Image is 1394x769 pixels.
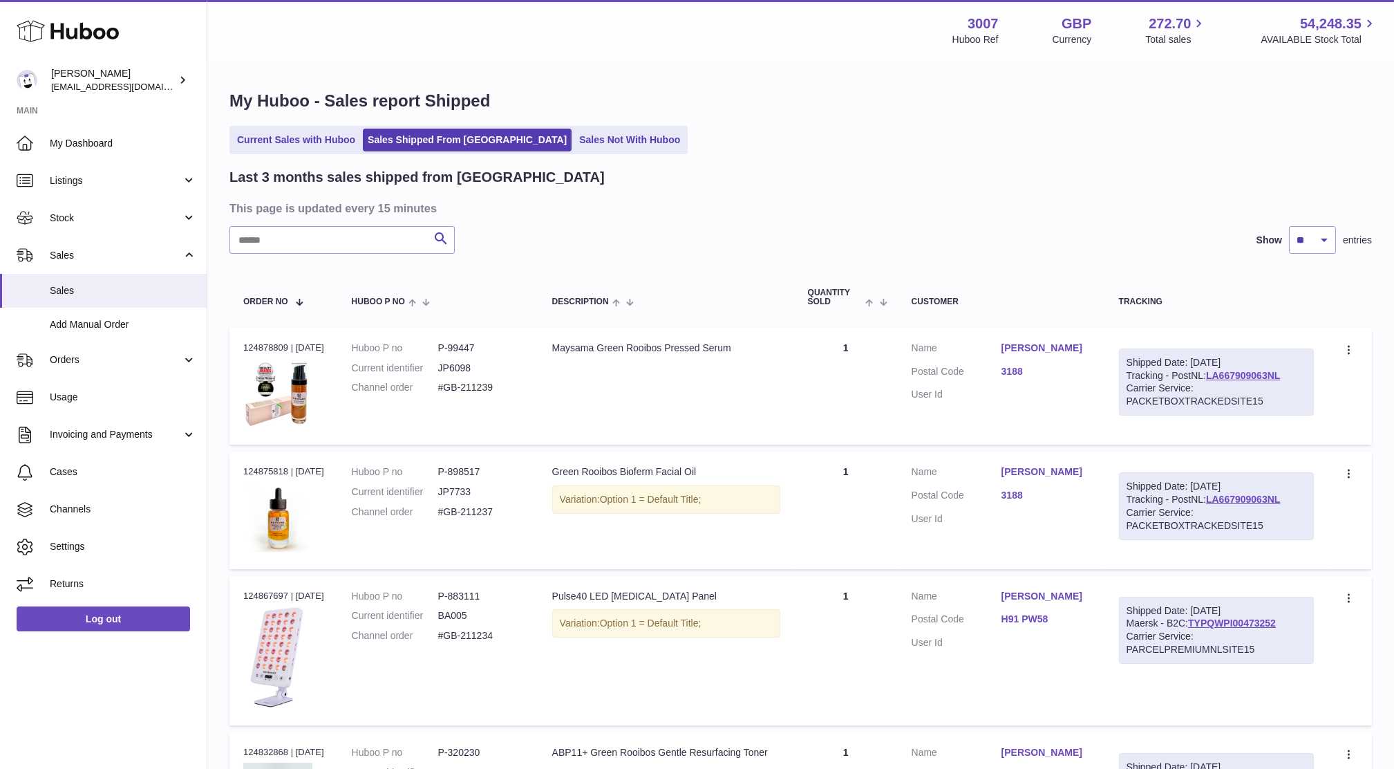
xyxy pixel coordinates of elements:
label: Show [1256,234,1282,247]
div: Pulse40 LED [MEDICAL_DATA] Panel [552,590,780,603]
dt: User Id [912,512,1001,526]
span: Channels [50,503,196,516]
td: 1 [794,452,898,568]
span: Stock [50,212,182,225]
span: entries [1343,234,1372,247]
td: 1 [794,576,898,725]
a: TYPQWPI00473252 [1188,618,1276,629]
dt: Huboo P no [352,590,438,603]
dt: Channel order [352,506,438,519]
a: [PERSON_NAME] [1001,342,1091,355]
div: 124867697 | [DATE] [243,590,324,602]
span: 54,248.35 [1300,15,1362,33]
div: Currency [1053,33,1092,46]
a: [PERSON_NAME] [1001,590,1091,603]
div: Huboo Ref [952,33,999,46]
span: AVAILABLE Stock Total [1261,33,1377,46]
dt: Name [912,746,1001,763]
a: [PERSON_NAME] [1001,746,1091,759]
dt: Name [912,342,1001,358]
div: 124832868 | [DATE] [243,746,324,759]
span: Quantity Sold [808,288,863,306]
dt: User Id [912,636,1001,649]
dd: #GB-211237 [438,506,525,519]
div: Green Rooibos Bioferm Facial Oil [552,465,780,479]
dd: P-99447 [438,342,525,355]
div: ABP11+ Green Rooibos Gentle Resurfacing Toner [552,746,780,759]
span: Orders [50,353,182,367]
dt: Postal Code [912,489,1001,506]
dt: Huboo P no [352,465,438,479]
a: [PERSON_NAME] [1001,465,1091,479]
img: 30071705049774.JPG [243,606,312,708]
div: Tracking - PostNL: [1119,472,1314,540]
dd: #GB-211239 [438,381,525,394]
span: Option 1 = Default Title; [600,494,701,505]
dd: JP7733 [438,485,525,499]
h2: Last 3 months sales shipped from [GEOGRAPHIC_DATA] [229,168,605,187]
a: LA667909063NL [1206,494,1280,505]
span: Cases [50,465,196,479]
span: Huboo P no [352,297,405,306]
div: Variation: [552,609,780,638]
div: Carrier Service: PARCELPREMIUMNLSITE15 [1127,630,1306,656]
div: Maersk - B2C: [1119,597,1314,665]
div: Variation: [552,485,780,514]
img: 30071627552388.png [243,358,312,427]
dt: Current identifier [352,362,438,375]
div: 124878809 | [DATE] [243,342,324,354]
span: Usage [50,391,196,404]
div: Carrier Service: PACKETBOXTRACKEDSITE15 [1127,506,1306,532]
span: Listings [50,174,182,187]
div: Tracking [1119,297,1314,306]
a: 54,248.35 AVAILABLE Stock Total [1261,15,1377,46]
span: Sales [50,249,182,262]
strong: GBP [1062,15,1091,33]
span: 272.70 [1149,15,1191,33]
a: Log out [17,606,190,631]
td: 1 [794,328,898,445]
a: 3188 [1001,365,1091,378]
dd: P-898517 [438,465,525,479]
h1: My Huboo - Sales report Shipped [229,90,1372,112]
span: Add Manual Order [50,318,196,331]
dt: Name [912,465,1001,482]
div: 124875818 | [DATE] [243,465,324,478]
span: My Dashboard [50,137,196,150]
dt: Postal Code [912,365,1001,382]
a: LA667909063NL [1206,370,1280,381]
dt: Huboo P no [352,746,438,759]
div: Carrier Service: PACKETBOXTRACKEDSITE15 [1127,382,1306,408]
dt: Name [912,590,1001,606]
a: Sales Not With Huboo [574,129,685,151]
dt: Current identifier [352,609,438,622]
div: Shipped Date: [DATE] [1127,480,1306,493]
dt: Postal Code [912,613,1001,629]
a: Current Sales with Huboo [232,129,360,151]
dt: Current identifier [352,485,438,499]
span: Returns [50,577,196,591]
span: Option 1 = Default Title; [600,618,701,629]
img: bevmay@maysama.com [17,70,37,91]
dt: User Id [912,388,1001,401]
div: Tracking - PostNL: [1119,349,1314,416]
span: Total sales [1145,33,1207,46]
dd: BA005 [438,609,525,622]
a: 3188 [1001,489,1091,502]
a: Sales Shipped From [GEOGRAPHIC_DATA] [363,129,572,151]
h3: This page is updated every 15 minutes [229,201,1368,216]
a: 272.70 Total sales [1145,15,1207,46]
span: Invoicing and Payments [50,428,182,441]
span: Settings [50,540,196,553]
div: Shipped Date: [DATE] [1127,356,1306,369]
dd: P-320230 [438,746,525,759]
div: Shipped Date: [DATE] [1127,604,1306,618]
dt: Huboo P no [352,342,438,355]
a: H91 PW58 [1001,613,1091,626]
dt: Channel order [352,381,438,394]
div: [PERSON_NAME] [51,67,176,93]
span: Order No [243,297,288,306]
span: Sales [50,284,196,297]
span: Description [552,297,609,306]
dt: Channel order [352,629,438,642]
